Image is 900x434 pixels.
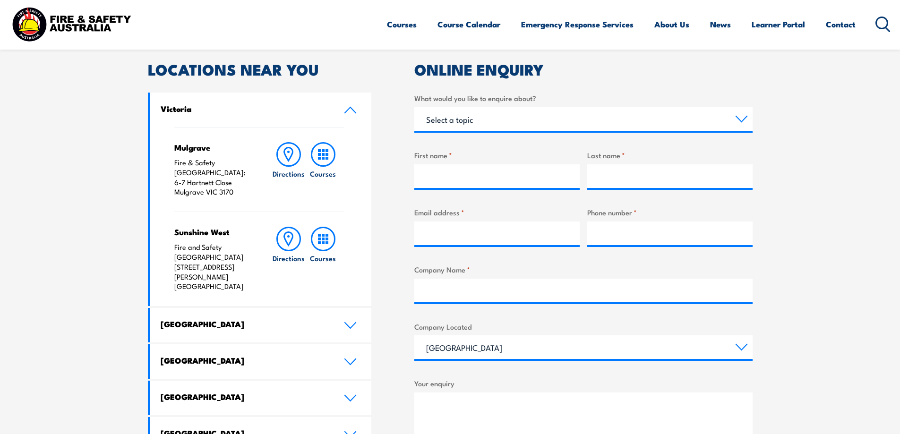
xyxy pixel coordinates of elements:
h4: [GEOGRAPHIC_DATA] [161,391,330,402]
a: [GEOGRAPHIC_DATA] [150,308,372,342]
h4: Sunshine West [174,227,253,237]
a: Learner Portal [752,12,805,37]
h2: ONLINE ENQUIRY [414,62,753,76]
label: First name [414,150,580,161]
a: About Us [654,12,689,37]
label: Company Located [414,321,753,332]
label: Phone number [587,207,753,218]
a: [GEOGRAPHIC_DATA] [150,381,372,415]
h6: Courses [310,169,336,179]
label: Last name [587,150,753,161]
h6: Courses [310,253,336,263]
label: Company Name [414,264,753,275]
h6: Directions [273,253,305,263]
a: Emergency Response Services [521,12,634,37]
h4: Mulgrave [174,142,253,153]
a: Directions [272,142,306,197]
h4: [GEOGRAPHIC_DATA] [161,355,330,366]
a: Contact [826,12,856,37]
a: Courses [306,227,340,291]
a: News [710,12,731,37]
p: Fire & Safety [GEOGRAPHIC_DATA]: 6-7 Hartnett Close Mulgrave VIC 3170 [174,158,253,197]
a: Courses [387,12,417,37]
h4: Victoria [161,103,330,114]
a: [GEOGRAPHIC_DATA] [150,344,372,379]
p: Fire and Safety [GEOGRAPHIC_DATA] [STREET_ADDRESS][PERSON_NAME] [GEOGRAPHIC_DATA] [174,242,253,291]
a: Course Calendar [437,12,500,37]
a: Courses [306,142,340,197]
a: Directions [272,227,306,291]
label: What would you like to enquire about? [414,93,753,103]
label: Email address [414,207,580,218]
h2: LOCATIONS NEAR YOU [148,62,372,76]
label: Your enquiry [414,378,753,389]
h6: Directions [273,169,305,179]
h4: [GEOGRAPHIC_DATA] [161,319,330,329]
a: Victoria [150,93,372,127]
